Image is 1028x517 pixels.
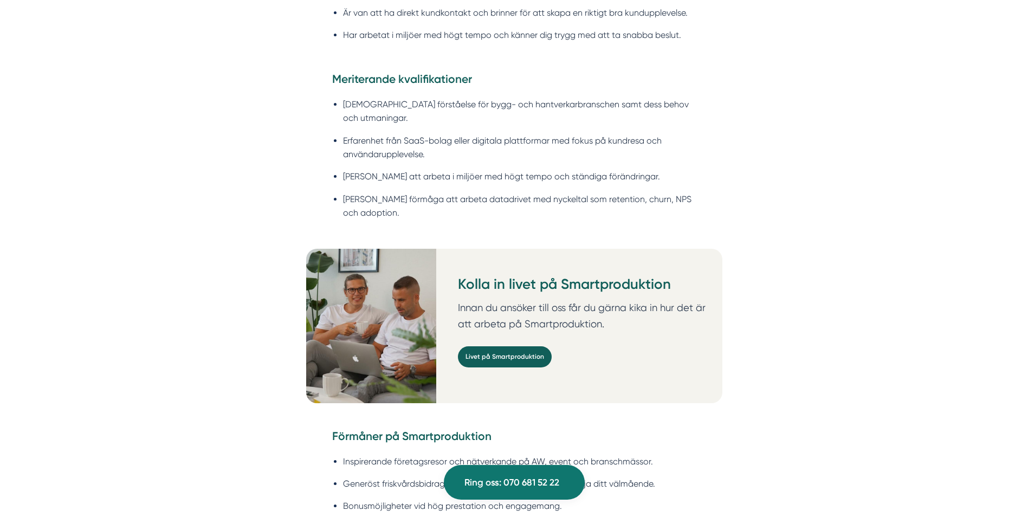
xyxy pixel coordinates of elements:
li: Generöst friskvårdsbidrag på 5 000 kronor per år för att stödja ditt välmående. [343,477,696,490]
li: Erfarenhet från SaaS-bolag eller digitala plattformar med fokus på kundresa och användarupplevelse. [343,134,696,161]
li: [PERSON_NAME] att arbeta i miljöer med högt tempo och ständiga förändringar. [343,170,696,183]
a: Ring oss: 070 681 52 22 [444,465,585,500]
li: [PERSON_NAME] förmåga att arbeta datadrivet med nyckeltal som retention, churn, NPS och adoption. [343,192,696,220]
li: Inspirerande företagsresor och nätverkande på AW, event och branschmässor. [343,455,696,468]
h3: Kolla in livet på Smartproduktion [458,275,714,300]
li: Har arbetat i miljöer med högt tempo och känner dig trygg med att ta snabba beslut. [343,28,696,42]
p: Innan du ansöker till oss får du gärna kika in hur det är att arbeta på Smartproduktion. [458,300,714,332]
li: [DEMOGRAPHIC_DATA] förståelse för bygg- och hantverkarbranschen samt dess behov och utmaningar. [343,98,696,125]
span: Ring oss: 070 681 52 22 [464,475,559,490]
h4: Meriterande kvalifikationer [332,71,696,91]
li: Bonusmöjligheter vid hög prestation och engagemang. [343,499,696,513]
img: Personal på Smartproduktion [306,249,436,403]
li: Är van att ha direkt kundkontakt och brinner för att skapa en riktigt bra kundupplevelse. [343,6,696,20]
a: Livet på Smartproduktion [458,346,552,367]
strong: Förmåner på Smartproduktion [332,429,492,443]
